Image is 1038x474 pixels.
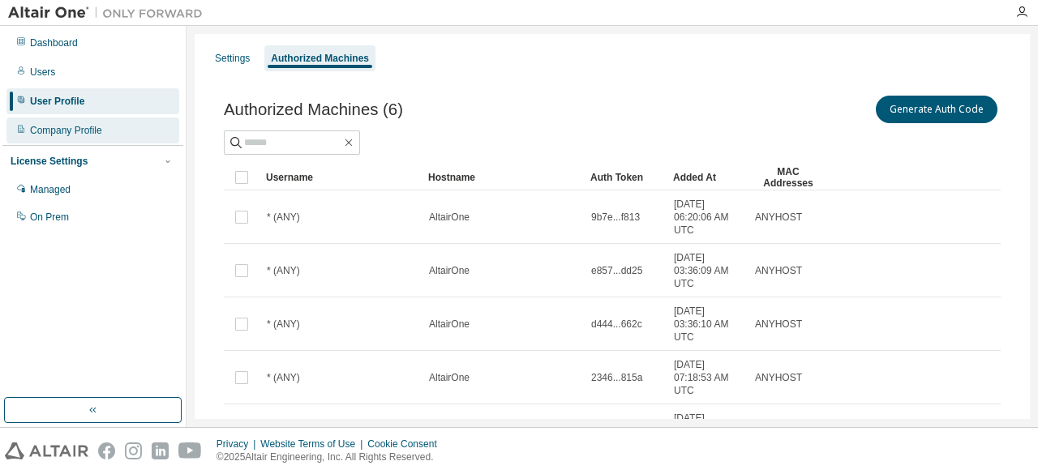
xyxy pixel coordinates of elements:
img: altair_logo.svg [5,442,88,459]
span: 9b7e...f813 [591,211,640,224]
div: User Profile [30,95,84,108]
div: Dashboard [30,36,78,49]
span: AltairOne [429,211,470,224]
span: AltairOne [429,264,470,277]
span: * (ANY) [267,211,300,224]
div: Users [30,66,55,79]
span: [DATE] 03:36:10 AM UTC [674,305,740,344]
span: * (ANY) [267,371,300,384]
span: ANYHOST [755,264,802,277]
span: [DATE] 03:36:09 AM UTC [674,251,740,290]
img: Altair One [8,5,211,21]
div: Authorized Machines [271,52,369,65]
div: License Settings [11,155,88,168]
p: © 2025 Altair Engineering, Inc. All Rights Reserved. [217,451,447,464]
button: Generate Auth Code [876,96,997,123]
div: Username [266,164,415,190]
div: Added At [673,164,741,190]
span: [DATE] 06:20:06 AM UTC [674,198,740,237]
span: ANYHOST [755,211,802,224]
div: Settings [215,52,250,65]
div: Auth Token [590,164,660,190]
img: youtube.svg [178,442,202,459]
span: d444...662c [591,318,642,331]
span: * (ANY) [267,318,300,331]
span: Authorized Machines (6) [224,100,403,119]
span: * (ANY) [267,264,300,277]
div: Cookie Consent [367,438,446,451]
div: Company Profile [30,124,102,137]
img: facebook.svg [98,442,115,459]
div: MAC Addresses [754,164,822,190]
div: Privacy [217,438,260,451]
span: 2346...815a [591,371,642,384]
div: Website Terms of Use [260,438,367,451]
div: On Prem [30,211,69,224]
img: instagram.svg [125,442,142,459]
span: [DATE] 08:42:51 AM UTC [674,412,740,451]
span: ANYHOST [755,371,802,384]
span: [DATE] 07:18:53 AM UTC [674,358,740,397]
span: AltairOne [429,318,470,331]
img: linkedin.svg [152,442,169,459]
div: Managed [30,183,71,196]
span: ANYHOST [755,318,802,331]
span: e857...dd25 [591,264,642,277]
div: Hostname [428,164,577,190]
span: AltairOne [429,371,470,384]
